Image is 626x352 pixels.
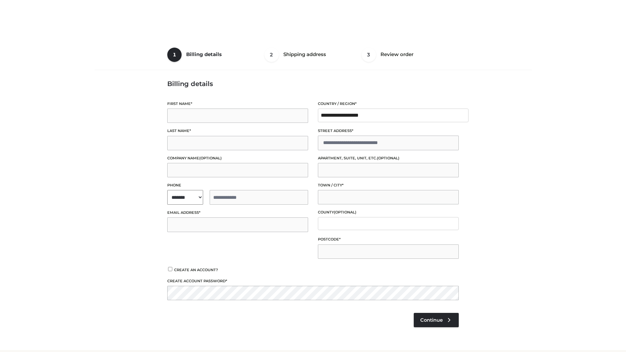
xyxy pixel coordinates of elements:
span: Billing details [186,51,222,57]
label: Company name [167,155,308,161]
label: Country / Region [318,101,459,107]
input: Create an account? [167,267,173,271]
label: Last name [167,128,308,134]
span: (optional) [199,156,222,160]
span: Continue [420,317,443,323]
a: Continue [414,313,459,327]
span: (optional) [377,156,399,160]
span: 2 [264,48,279,62]
h3: Billing details [167,80,459,88]
span: Create an account? [174,268,218,272]
label: First name [167,101,308,107]
label: Create account password [167,278,459,284]
label: Apartment, suite, unit, etc. [318,155,459,161]
label: Postcode [318,236,459,242]
span: 3 [362,48,376,62]
label: Street address [318,128,459,134]
label: Email address [167,210,308,216]
label: Phone [167,182,308,188]
span: 1 [167,48,182,62]
span: Shipping address [283,51,326,57]
span: Review order [380,51,413,57]
label: County [318,209,459,215]
label: Town / City [318,182,459,188]
span: (optional) [334,210,356,214]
